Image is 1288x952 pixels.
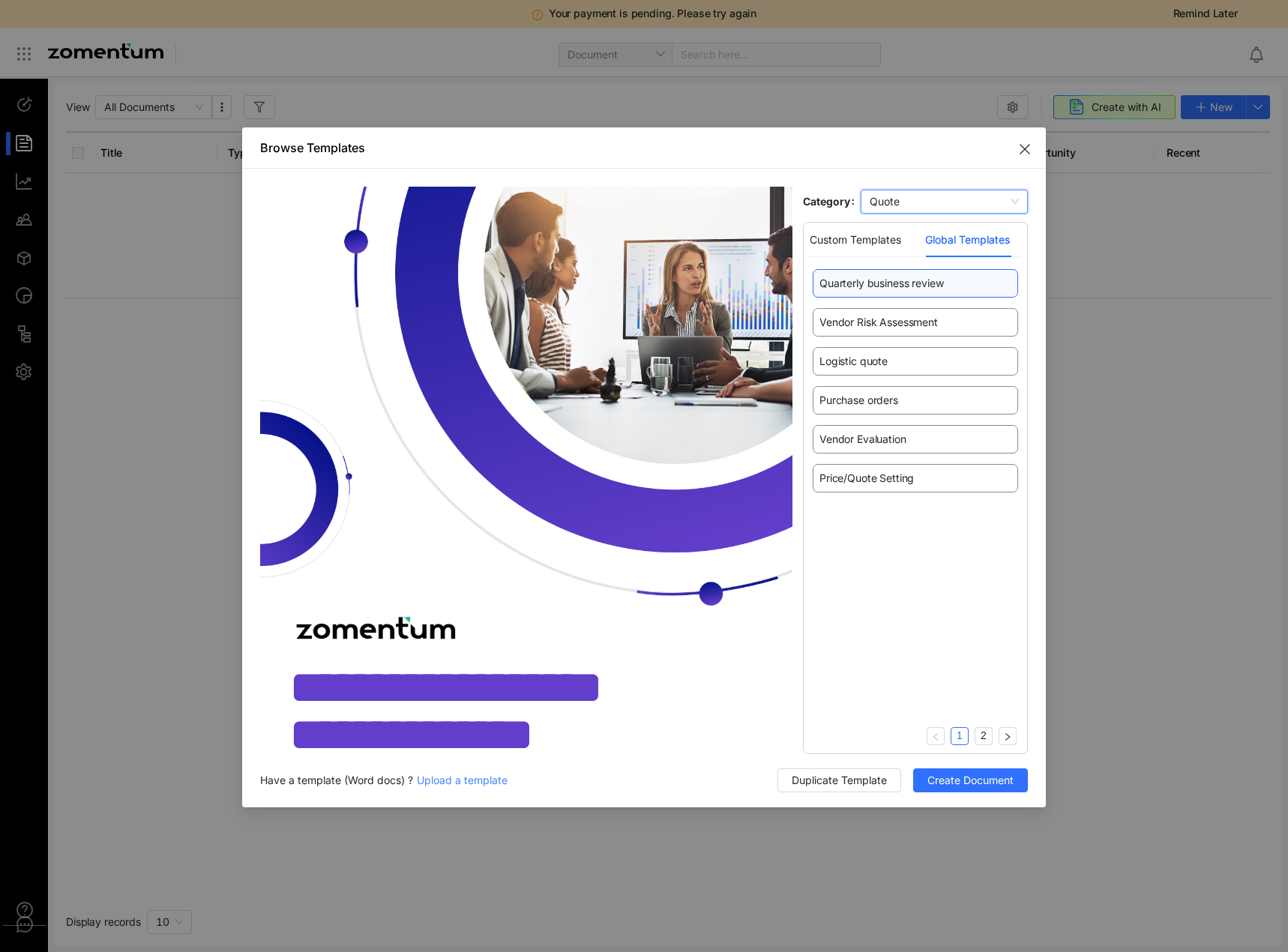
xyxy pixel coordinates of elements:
[999,727,1017,745] button: right
[813,269,1018,298] div: Quarterly business review
[813,386,1018,415] div: Purchase orders
[931,732,940,741] span: left
[1003,732,1012,741] span: right
[913,768,1028,792] button: Create Document
[927,727,945,745] button: left
[975,728,992,744] a: 2
[819,432,906,447] span: Vendor Evaluation
[1004,127,1046,169] button: Close
[810,232,901,248] div: Custom Templates
[819,393,898,408] span: Purchase orders
[819,354,888,369] span: Logistic quote
[925,232,1010,248] div: Global Templates
[819,315,938,330] span: Vendor Risk Assessment
[951,727,969,745] li: 1
[813,464,1018,492] div: Price/Quote Setting
[819,471,914,486] span: Price/Quote Setting
[260,768,413,789] div: Have a template (Word docs) ?
[819,276,944,291] span: Quarterly business review
[813,425,1018,454] div: Vendor Evaluation
[927,727,945,745] li: Previous Page
[975,727,993,745] li: 2
[813,308,1018,337] div: Vendor Risk Assessment
[417,772,508,789] span: Upload a template
[870,190,1019,213] span: Quote
[792,772,887,789] span: Duplicate Template
[951,728,968,744] a: 1
[927,772,1014,789] span: Create Document
[260,139,1028,156] div: Browse Templates
[813,347,1018,376] div: Logistic quote
[413,768,511,792] button: Upload a template
[777,768,901,792] button: Duplicate Template
[803,195,861,208] label: Category
[999,727,1017,745] li: Next Page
